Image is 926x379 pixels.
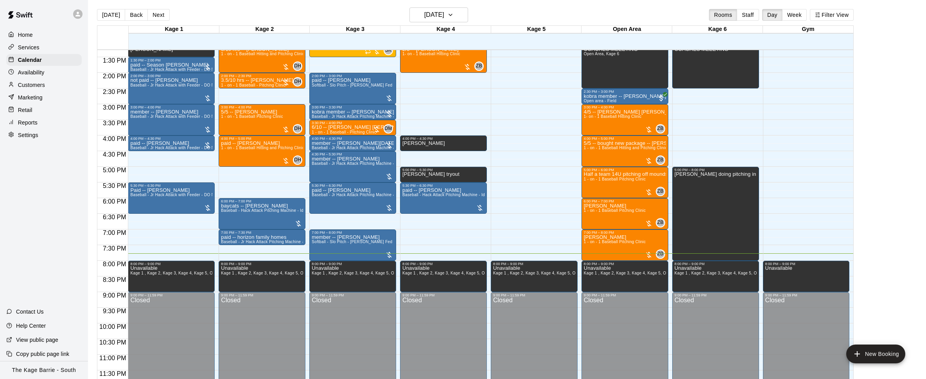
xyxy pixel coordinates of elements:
button: [DATE] [409,7,468,22]
div: 7:00 PM – 7:30 PM [221,231,303,235]
div: 4:00 PM – 4:30 PM: Dario tryout [400,135,487,151]
p: Contact Us [16,308,44,316]
div: 8:00 PM – 9:00 PM: Unavailable [581,261,668,292]
div: Retail [6,104,82,116]
span: 7:00 PM [101,229,128,236]
div: 2:00 PM – 3:00 PM: paid -- jessica mcconnell [309,73,396,104]
span: 4:30 PM [101,151,128,158]
span: Dan Hodgins [296,155,302,165]
span: All customers have paid [657,94,665,102]
div: 1:30 PM – 2:00 PM: paid -- Season Davis [128,57,215,73]
span: Recurring event [365,48,371,54]
p: Help Center [16,322,46,330]
div: Availability [6,67,82,78]
div: Zach Biery [656,218,665,227]
span: 11:30 PM [97,370,128,377]
span: 1 - on - 1 Baseball - Pitching Clinic [312,130,376,134]
div: Dave Maxamenko [384,124,393,134]
div: 5:30 PM – 6:30 PM: paid -- David Reid [400,182,487,214]
span: 6:30 PM [101,214,128,220]
div: 3:00 PM – 4:00 PM [584,105,666,109]
span: 10:30 PM [97,339,128,346]
div: 3:30 PM – 4:00 PM [312,121,394,125]
div: 3:00 PM – 3:30 PM: kobra member -- jake logie [309,104,396,120]
div: 2:30 PM – 3:00 PM: kobra member -- jake logie [581,88,668,104]
p: Home [18,31,33,39]
div: Dan Hodgins [293,77,302,87]
a: Reports [6,117,82,128]
div: 1:00 PM – 2:00 PM: 2/5 -- Kelly Bonhomme [400,42,487,73]
span: Zach Biery [659,187,665,196]
span: ZB [657,156,664,164]
button: Staff [737,9,759,21]
span: DH [294,78,301,86]
span: 9:30 PM [101,308,128,314]
span: Baseball - Hack Attack Pitching Machine - Ideal for 14U and older players [402,193,539,197]
p: Marketing [18,94,43,101]
span: 5:30 PM [101,182,128,189]
p: Calendar [18,56,42,64]
a: Home [6,29,82,41]
div: Kage 3 [310,26,400,33]
div: 8:00 PM – 9:00 PM: Unavailable [309,261,396,292]
span: Dan Hodgins [296,77,302,87]
div: 4:00 PM – 4:30 PM [130,137,212,141]
div: 3:00 PM – 4:00 PM [221,105,303,109]
button: Day [762,9,782,21]
span: 9:00 PM [101,292,128,299]
span: ZB [657,125,664,133]
button: Rooms [709,9,737,21]
span: Open area - Field [584,99,616,103]
div: Dan Hodgins [293,155,302,165]
div: 8:00 PM – 9:00 PM [675,262,757,266]
span: Baseball - Jr Hack Attack with Feeder - DO NOT NEED SECOND PERSON [130,83,270,87]
div: 8:00 PM – 9:00 PM [221,262,303,266]
span: 1- on - 1 Baseball Hitting Clinic [402,52,460,56]
div: 1:00 PM – 2:30 PM: COACHES MEEETING [581,42,668,88]
div: 8:00 PM – 9:00 PM: Unavailable [128,261,215,292]
div: 9:00 PM – 11:59 PM [765,293,847,297]
div: 5:00 PM – 5:30 PM [402,168,485,172]
div: 7:00 PM – 7:30 PM: paid -- horizon family homes [219,229,305,245]
div: 2:00 PM – 2:30 PM: 3.5/10 hrs -- Nathan Bakonyi [219,73,305,88]
span: Baseball - Jr Hack Attack Pitching Machine - Perfect for all ages and skill levels! [312,193,460,197]
span: Softball - Slo Pitch - [PERSON_NAME] Fed Pitching Machine [312,83,425,87]
span: Baseball - Jr Hack Attack Pitching Machine - Perfect for all ages and skill levels! [312,161,460,166]
span: 3:00 PM [101,104,128,111]
span: Zach Biery [659,155,665,165]
div: Kage 6 [672,26,763,33]
div: 4:00 PM – 5:00 PM: 5/5 -- bought new package -- Griffin McIntosh-Shepley [581,135,668,167]
div: 4:00 PM – 5:00 PM: paid -- Keegan McGrath-Samson [219,135,305,167]
div: 4:00 PM – 4:30 PM [312,137,394,141]
div: 7:00 PM – 8:00 PM: 1 - on - 1 Baseball Pitching Clinic [581,229,668,261]
div: 7:00 PM – 8:00 PM: member -- johanna leung [309,229,396,261]
div: 3:00 PM – 4:00 PM: 5/5 -- Peter Critelli [219,104,305,135]
button: Back [125,9,148,21]
div: 3:00 PM – 4:00 PM: 4/5 -- Griffin McIntosh-Shepley [581,104,668,135]
span: Zach Biery [659,124,665,134]
div: 9:00 PM – 11:59 PM [312,293,394,297]
div: Zach Biery [656,249,665,259]
div: 2:00 PM – 2:30 PM [221,74,303,78]
span: DM [384,125,392,133]
div: 8:00 PM – 9:00 PM [493,262,575,266]
div: 9:00 PM – 11:59 PM [130,293,212,297]
span: Baseball - Jr Hack Attack with Feeder - DO NOT NEED SECOND PERSON [130,193,270,197]
span: Baseball - Jr Hack Attack Pitching Machine - Perfect for all ages and skill levels! [312,114,460,119]
div: 6:00 PM – 7:00 PM: baycats -- Francisco Hernandez [219,198,305,229]
span: SK [385,47,392,54]
span: Dan Hodgins [296,61,302,71]
div: Zach Biery [474,61,484,71]
div: Gym [763,26,854,33]
span: 1 - on - 1 Baseball Hitting and Pitching Clinic [584,146,667,150]
span: 3:30 PM [101,120,128,126]
div: Dan Hodgins [293,61,302,71]
div: 7:00 PM – 8:00 PM [312,231,394,235]
span: 1 - on - 1 Baseball Pitching Clinic [584,177,646,181]
div: 3:00 PM – 3:30 PM [312,105,394,109]
span: 11:00 PM [97,355,128,361]
span: Baseball - Jr Hack Attack with Feeder - DO NOT NEED SECOND PERSON [130,67,270,72]
div: Zach Biery [656,155,665,165]
div: 5:00 PM – 8:00 PM: zach doing pitching in open area needs kage 6 as well [672,167,759,261]
span: DH [294,62,301,70]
